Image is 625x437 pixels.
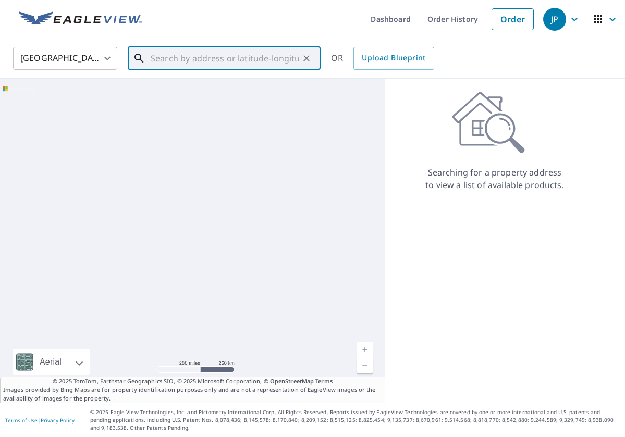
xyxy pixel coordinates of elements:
[41,417,75,424] a: Privacy Policy
[543,8,566,31] div: JP
[492,8,534,30] a: Order
[315,377,333,385] a: Terms
[425,166,565,191] p: Searching for a property address to view a list of available products.
[270,377,314,385] a: OpenStreetMap
[357,342,373,357] a: Current Level 5, Zoom In
[353,47,434,70] a: Upload Blueprint
[151,44,299,73] input: Search by address or latitude-longitude
[36,349,65,375] div: Aerial
[357,357,373,373] a: Current Level 5, Zoom Out
[53,377,333,386] span: © 2025 TomTom, Earthstar Geographics SIO, © 2025 Microsoft Corporation, ©
[331,47,434,70] div: OR
[5,417,38,424] a: Terms of Use
[13,349,90,375] div: Aerial
[5,417,75,423] p: |
[299,51,314,66] button: Clear
[13,44,117,73] div: [GEOGRAPHIC_DATA]
[90,408,620,432] p: © 2025 Eagle View Technologies, Inc. and Pictometry International Corp. All Rights Reserved. Repo...
[362,52,425,65] span: Upload Blueprint
[19,11,142,27] img: EV Logo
